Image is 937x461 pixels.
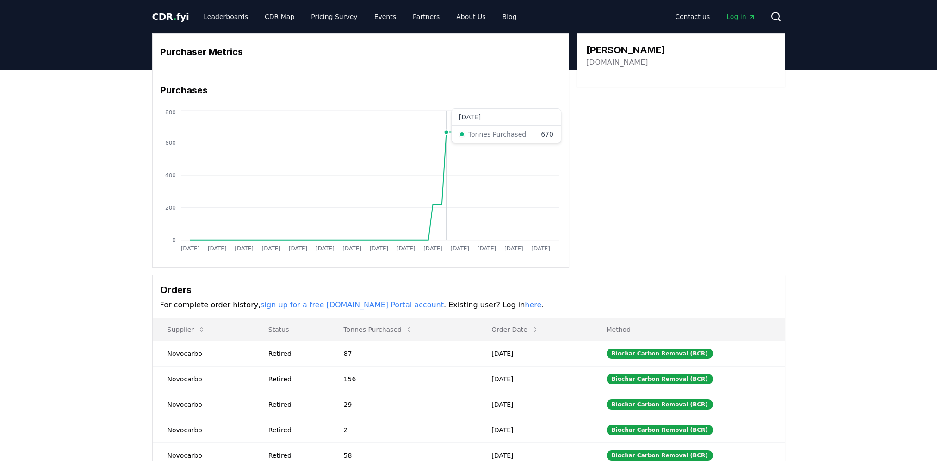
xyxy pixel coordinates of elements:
[450,245,469,252] tspan: [DATE]
[207,245,226,252] tspan: [DATE]
[607,349,713,359] div: Biochar Carbon Removal (BCR)
[477,341,591,366] td: [DATE]
[477,417,591,442] td: [DATE]
[316,245,335,252] tspan: [DATE]
[152,10,189,23] a: CDR.fyi
[268,349,322,358] div: Retired
[172,237,176,243] tspan: 0
[405,8,447,25] a: Partners
[165,172,176,179] tspan: 400
[153,366,254,392] td: Novocarbo
[369,245,388,252] tspan: [DATE]
[668,8,763,25] nav: Main
[160,83,561,97] h3: Purchases
[304,8,365,25] a: Pricing Survey
[726,12,755,21] span: Log in
[268,400,322,409] div: Retired
[261,325,322,334] p: Status
[235,245,254,252] tspan: [DATE]
[288,245,307,252] tspan: [DATE]
[449,8,493,25] a: About Us
[719,8,763,25] a: Log in
[477,392,591,417] td: [DATE]
[504,245,523,252] tspan: [DATE]
[397,245,416,252] tspan: [DATE]
[586,43,665,57] h3: [PERSON_NAME]
[153,417,254,442] td: Novocarbo
[478,245,496,252] tspan: [DATE]
[268,425,322,435] div: Retired
[329,392,477,417] td: 29
[367,8,403,25] a: Events
[165,109,176,116] tspan: 800
[607,450,713,461] div: Biochar Carbon Removal (BCR)
[342,245,361,252] tspan: [DATE]
[165,205,176,211] tspan: 200
[477,366,591,392] td: [DATE]
[525,300,541,309] a: here
[165,140,176,146] tspan: 600
[495,8,524,25] a: Blog
[196,8,255,25] a: Leaderboards
[268,374,322,384] div: Retired
[586,57,648,68] a: [DOMAIN_NAME]
[607,374,713,384] div: Biochar Carbon Removal (BCR)
[261,300,444,309] a: sign up for a free [DOMAIN_NAME] Portal account
[531,245,550,252] tspan: [DATE]
[152,11,189,22] span: CDR fyi
[423,245,442,252] tspan: [DATE]
[484,320,546,339] button: Order Date
[160,320,213,339] button: Supplier
[160,283,777,297] h3: Orders
[153,392,254,417] td: Novocarbo
[329,341,477,366] td: 87
[329,417,477,442] td: 2
[336,320,420,339] button: Tonnes Purchased
[599,325,777,334] p: Method
[268,451,322,460] div: Retired
[196,8,524,25] nav: Main
[180,245,199,252] tspan: [DATE]
[153,341,254,366] td: Novocarbo
[668,8,717,25] a: Contact us
[173,11,176,22] span: .
[160,45,561,59] h3: Purchaser Metrics
[261,245,280,252] tspan: [DATE]
[160,299,777,311] p: For complete order history, . Existing user? Log in .
[257,8,302,25] a: CDR Map
[607,399,713,410] div: Biochar Carbon Removal (BCR)
[607,425,713,435] div: Biochar Carbon Removal (BCR)
[329,366,477,392] td: 156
